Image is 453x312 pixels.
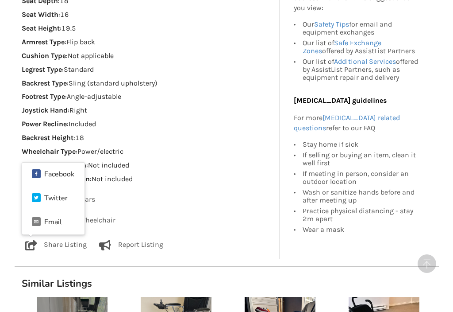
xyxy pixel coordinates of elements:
p: : Flip back [22,37,273,47]
p: Condition: Over 5 Years [22,195,273,205]
div: Wash or sanitize hands before and after meeting up [303,187,420,206]
p: : Standard [22,65,273,75]
p: : Not applicable [22,51,273,61]
a: Safety Tips [314,20,349,28]
strong: Joystick Hand [22,106,68,114]
strong: Power Leg Elevation [22,161,86,169]
div: If meeting in person, consider an outdoor location [303,168,420,187]
strong: Backrest Type [22,79,67,87]
p: : Not included [22,160,273,171]
strong: Seat Width [22,10,58,19]
div: Our list of offered by AssistList Partners [303,38,420,56]
a: Additional Services [334,57,396,66]
div: Practice physical distancing - stay 2m apart [303,206,420,224]
strong: Cushion Type [22,51,66,60]
b: [MEDICAL_DATA] guidelines [294,96,387,105]
a: Safe Exchange Zones [303,39,381,55]
p: Report Listing [118,240,163,250]
div: If selling or buying an item, clean it well first [303,150,420,168]
div: Facebook [44,171,74,178]
p: : Right [22,105,273,116]
p: Share Listing [44,240,87,250]
strong: Armrest Type [22,38,65,46]
div: Wear a mask [303,224,420,234]
div: Twitter [44,195,68,202]
strong: Footrest Type [22,92,65,101]
p: : Power/electric [22,147,273,157]
p: : 16 [22,10,273,20]
div: Our list of offered by AssistList Partners, such as equipment repair and delivery [303,56,420,82]
strong: Seat Height [22,24,60,32]
h1: Similar Listings [15,277,439,290]
p: : Angle-adjustable [22,92,273,102]
div: facebook [30,168,76,182]
strong: Legrest Type [22,65,62,74]
div: email [30,215,64,229]
div: Email [44,218,62,226]
p: : 18 [22,133,273,143]
p: Category: Mobility , Wheelchair [22,215,273,226]
p: : Included [22,119,273,129]
strong: Wheelchair Type [22,147,76,156]
strong: Backrest Height [22,133,73,142]
div: twitter [30,191,69,205]
p: For more refer to our FAQ [294,113,420,133]
p: : 19.5 [22,23,273,34]
p: : Sling (standard upholstery) [22,78,273,89]
div: Stay home if sick [303,140,420,150]
div: Our for email and equipment exchanges [303,20,420,38]
p: : Not included [22,174,273,184]
strong: Power Recline [22,120,67,128]
a: [MEDICAL_DATA] related questions [294,113,400,132]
